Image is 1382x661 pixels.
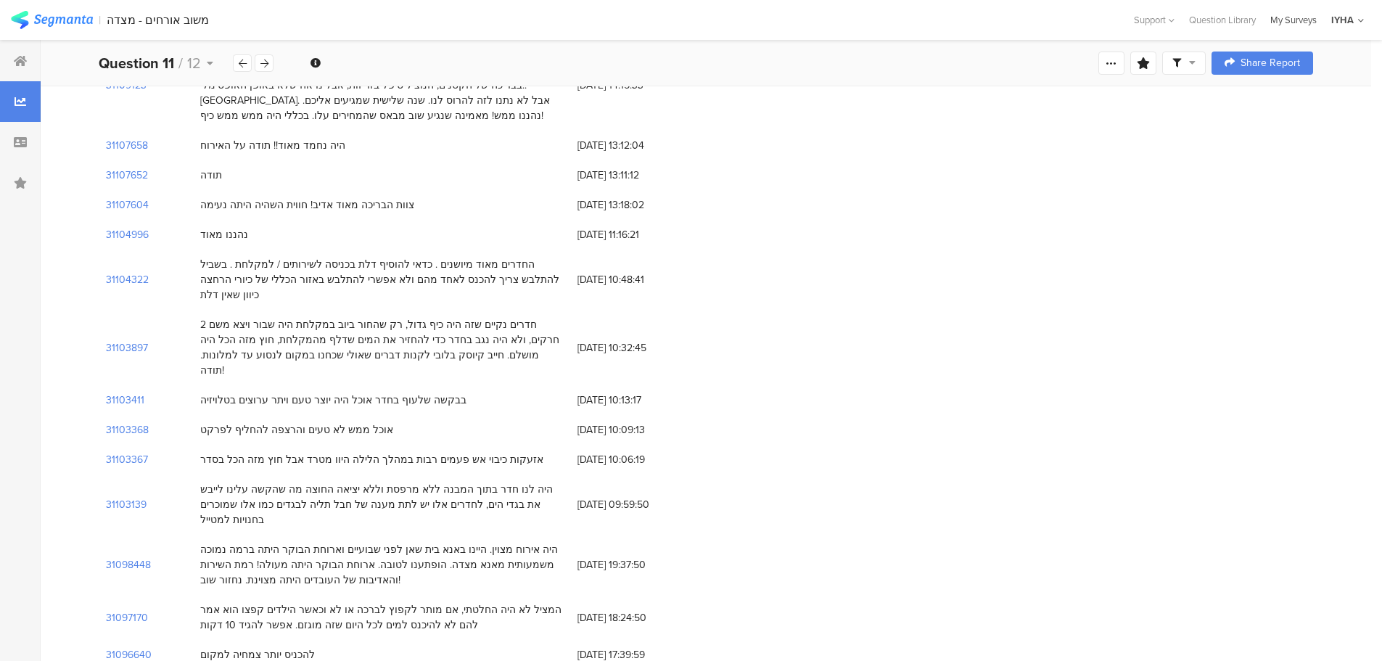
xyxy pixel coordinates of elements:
span: [DATE] 18:24:50 [577,610,694,625]
span: [DATE] 13:11:12 [577,168,694,183]
section: 31103897 [106,340,148,356]
span: Share Report [1241,58,1300,68]
div: החדרים מאוד מיושנים . כדאי להוסיף דלת בכניסה לשירותים / למקלחת . בשביל להתלבש צריך להכנס לאחד מהם... [200,257,563,303]
section: 31098448 [106,557,151,572]
a: My Surveys [1263,13,1324,27]
span: [DATE] 11:16:21 [577,227,694,242]
span: [DATE] 10:13:17 [577,393,694,408]
section: 31103367 [106,452,148,467]
section: 31103368 [106,422,149,438]
span: / [178,52,183,74]
div: אזעקות כיבוי אש פעמים רבות במהלך הלילה היוו מטרד אבל חוץ מזה הכל בסדר [200,452,543,467]
div: אוכל ממש לא טעים והרצפה להחליף לפרקט [200,422,393,438]
section: 31107604 [106,197,149,213]
div: היה לנו חדר בתוך המבנה ללא מרפסת וללא יציאה החוצה מה שהקשה עלינו לייבש את בגדי הים, לחדרים אלו יש... [200,482,563,527]
section: 31107652 [106,168,148,183]
div: נהננו מאוד [200,227,248,242]
section: 31097170 [106,610,148,625]
div: תודה [200,168,222,183]
section: 31103411 [106,393,144,408]
span: [DATE] 10:48:41 [577,272,694,287]
span: 12 [187,52,201,74]
a: Question Library [1182,13,1263,27]
section: 31104996 [106,227,149,242]
img: segmanta logo [11,11,93,29]
span: [DATE] 13:12:04 [577,138,694,153]
span: [DATE] 19:37:50 [577,557,694,572]
span: [DATE] 13:18:02 [577,197,694,213]
section: 31104322 [106,272,149,287]
span: [DATE] 09:59:50 [577,497,694,512]
span: [DATE] 10:32:45 [577,340,694,356]
section: 31103139 [106,497,147,512]
b: Question 11 [99,52,174,74]
div: צוות הבריכה מאוד אדיב! חווית השהיה היתה נעימה [200,197,414,213]
div: IYHA [1331,13,1354,27]
div: היה אירוח מצוין. היינו באנא בית שאן לפני שבועיים וארוחת הבוקר היתה ברמה נמוכה משמעותית מאנא מצדה.... [200,542,563,588]
div: | [99,12,101,28]
section: 31107658 [106,138,148,153]
div: בבקשה שלעוף בחדר אוכל היה יוצר טעם ויתר ערוצים בטלויזיה [200,393,466,408]
div: Support [1134,9,1175,31]
div: משוב אורחים - מצדה [107,13,209,27]
div: חדרים נקיים שזה היה כיף גדול, רק שהחור ביוב במקלחת היה שבור ויצא משם 2 חרקים, ולא היה נגב בחדר כד... [200,317,563,378]
span: [DATE] 10:09:13 [577,422,694,438]
div: היה נחמד מאוד!! תודה על האירוח [200,138,345,153]
div: המציל לא היה החלטתי, אם מותר לקפוץ לברכה או לא וכאשר הילדים קפצו הוא אמר להם לא להיכנס למים לכל ה... [200,602,563,633]
span: [DATE] 10:06:19 [577,452,694,467]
